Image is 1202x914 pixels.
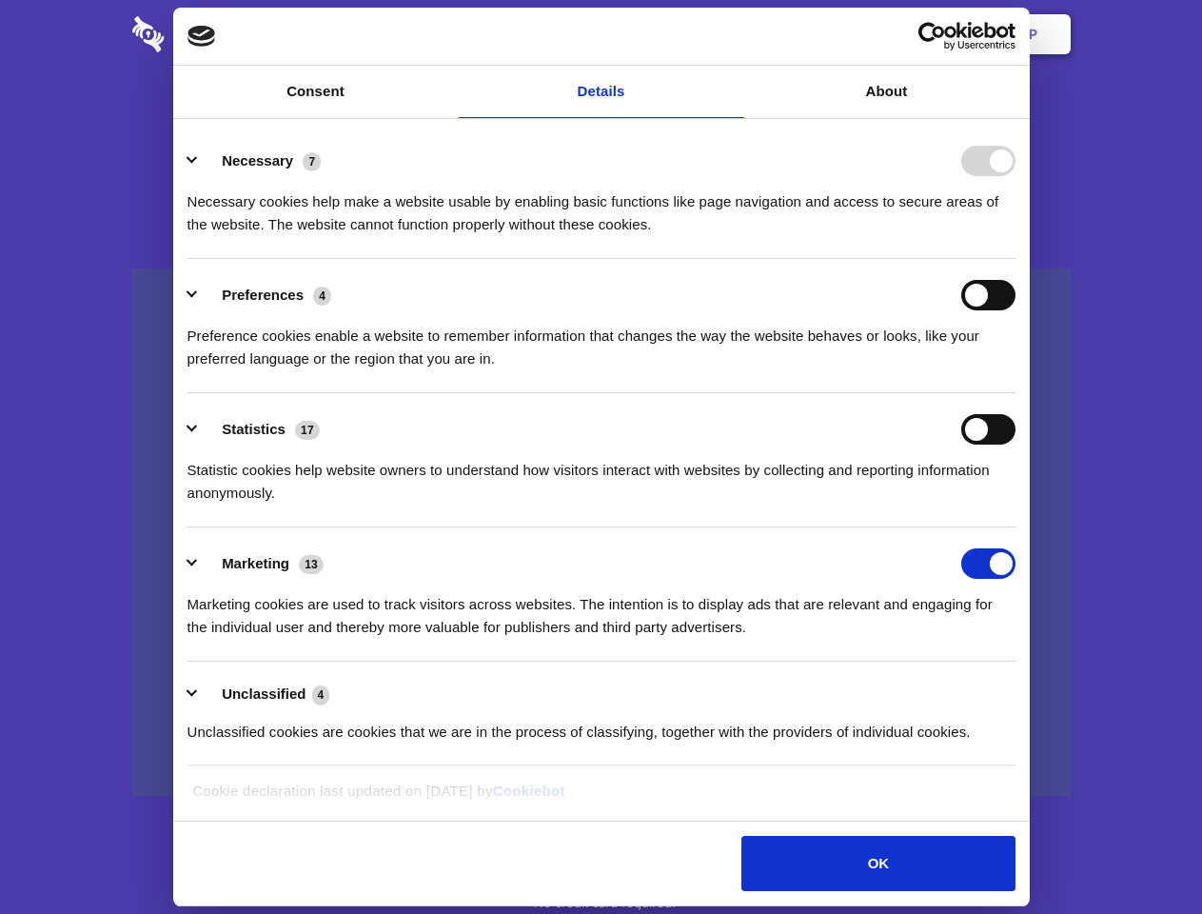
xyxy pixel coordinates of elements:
button: Necessary (7) [187,146,333,176]
div: Unclassified cookies are cookies that we are in the process of classifying, together with the pro... [187,706,1015,744]
a: Cookiebot [493,783,565,799]
span: 4 [312,685,330,705]
span: 7 [303,152,321,171]
button: OK [741,836,1015,891]
div: Statistic cookies help website owners to understand how visitors interact with websites by collec... [187,445,1015,505]
a: About [744,66,1030,118]
label: Statistics [222,421,286,437]
label: Preferences [222,287,304,303]
div: Cookie declaration last updated on [DATE] by [178,780,1024,817]
img: logo [187,26,216,47]
span: 4 [313,287,331,306]
a: Login [863,5,946,64]
h1: Eliminate Slack Data Loss. [132,86,1071,154]
a: Consent [173,66,459,118]
a: Details [459,66,744,118]
label: Marketing [222,555,289,571]
button: Statistics (17) [187,414,332,445]
a: Wistia video thumbnail [132,268,1071,797]
span: 17 [295,421,320,440]
label: Necessary [222,152,293,169]
button: Unclassified (4) [187,683,342,706]
span: 13 [299,555,324,574]
a: Pricing [559,5,641,64]
div: Preference cookies enable a website to remember information that changes the way the website beha... [187,310,1015,370]
button: Preferences (4) [187,280,344,310]
img: logo-wordmark-white-trans-d4663122ce5f474addd5e946df7df03e33cb6a1c49d2221995e7729f52c070b2.svg [132,16,295,52]
div: Necessary cookies help make a website usable by enabling basic functions like page navigation and... [187,176,1015,236]
a: Usercentrics Cookiebot - opens in a new window [849,22,1015,50]
div: Marketing cookies are used to track visitors across websites. The intention is to display ads tha... [187,579,1015,639]
iframe: Drift Widget Chat Controller [1107,819,1179,891]
a: Contact [772,5,859,64]
h4: Auto-redaction of sensitive data, encrypted data sharing and self-destructing private chats. Shar... [132,173,1071,236]
button: Marketing (13) [187,548,336,579]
